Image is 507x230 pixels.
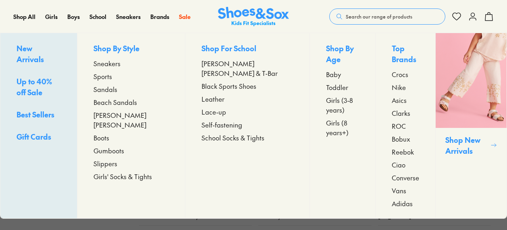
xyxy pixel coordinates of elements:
span: School Socks & Tights [202,133,264,142]
span: Girls' Socks & Tights [94,171,152,181]
p: Shop New Arrivals [445,134,487,156]
span: Black Sports Shoes [202,81,256,91]
a: Lace-up [202,107,293,117]
span: Slippers [94,159,117,168]
a: Sneakers [116,13,141,21]
span: Ciao [392,160,405,169]
span: Sports [94,71,112,81]
span: Sneakers [94,59,121,68]
a: Shop New Arrivals [435,33,507,218]
a: Sneakers [94,59,169,68]
span: Nike [392,82,406,92]
a: Ciao [392,160,419,169]
a: School Socks & Tights [202,133,293,142]
span: Boots [94,133,109,142]
span: Vans [392,186,406,195]
button: Search our range of products [329,8,445,25]
a: Bobux [392,134,419,144]
span: Bobux [392,134,410,144]
span: Sandals [94,84,117,94]
img: SNS_WEBASSETS_CollectionHero_Shop_Girls_1280x1600_1.png [436,33,507,128]
a: Girls [45,13,58,21]
a: [PERSON_NAME] [PERSON_NAME] [94,110,169,130]
a: Clarks [392,108,419,118]
a: Sandals [94,84,169,94]
a: Converse [392,173,419,182]
a: Beach Sandals [94,97,169,107]
a: Boots [94,133,169,142]
a: Slippers [94,159,169,168]
a: Black Sports Shoes [202,81,293,91]
span: Asics [392,95,407,105]
span: Crocs [392,69,408,79]
span: Self-fastening [202,120,242,130]
p: Top Brands [392,43,419,66]
a: Girls' Socks & Tights [94,171,169,181]
span: Reebok [392,147,414,157]
span: Beach Sandals [94,97,137,107]
a: Gumboots [94,146,169,155]
p: Shop By Style [94,43,169,55]
a: Brands [150,13,169,21]
a: ROC [392,121,419,131]
a: Girls (8 years+) [326,118,359,137]
img: SNS_Logo_Responsive.svg [218,7,289,27]
span: Clarks [392,108,410,118]
a: Self-fastening [202,120,293,130]
a: Adidas [392,199,419,208]
span: Toddler [326,82,348,92]
span: Gift Cards [17,132,51,142]
span: Up to 40% off Sale [17,76,52,97]
button: Open gorgias live chat [4,3,28,27]
a: Sale [179,13,191,21]
span: Gumboots [94,146,124,155]
p: Shop By Age [326,43,359,66]
a: Sports [94,71,169,81]
a: Girls (3-8 years) [326,95,359,115]
span: Lace-up [202,107,226,117]
span: New Arrivals [17,43,44,64]
a: Shoes & Sox [218,7,289,27]
a: Shop All [13,13,35,21]
a: School [89,13,106,21]
span: Best Sellers [17,109,54,119]
a: Best Sellers [17,109,61,121]
span: Leather [202,94,224,104]
a: Vans [392,186,419,195]
a: Gift Cards [17,131,61,144]
a: Baby [326,69,359,79]
a: Crocs [392,69,419,79]
a: [PERSON_NAME] [PERSON_NAME] & T-Bar [202,59,293,78]
a: Toddler [326,82,359,92]
a: Reebok [392,147,419,157]
a: Leather [202,94,293,104]
a: Nike [392,82,419,92]
span: Baby [326,69,341,79]
a: New Arrivals [17,43,61,66]
span: Search our range of products [346,13,412,20]
span: Adidas [392,199,413,208]
span: ROC [392,121,406,131]
a: Asics [392,95,419,105]
p: Shop For School [202,43,293,55]
a: Up to 40% off Sale [17,76,61,99]
a: Boys [67,13,80,21]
